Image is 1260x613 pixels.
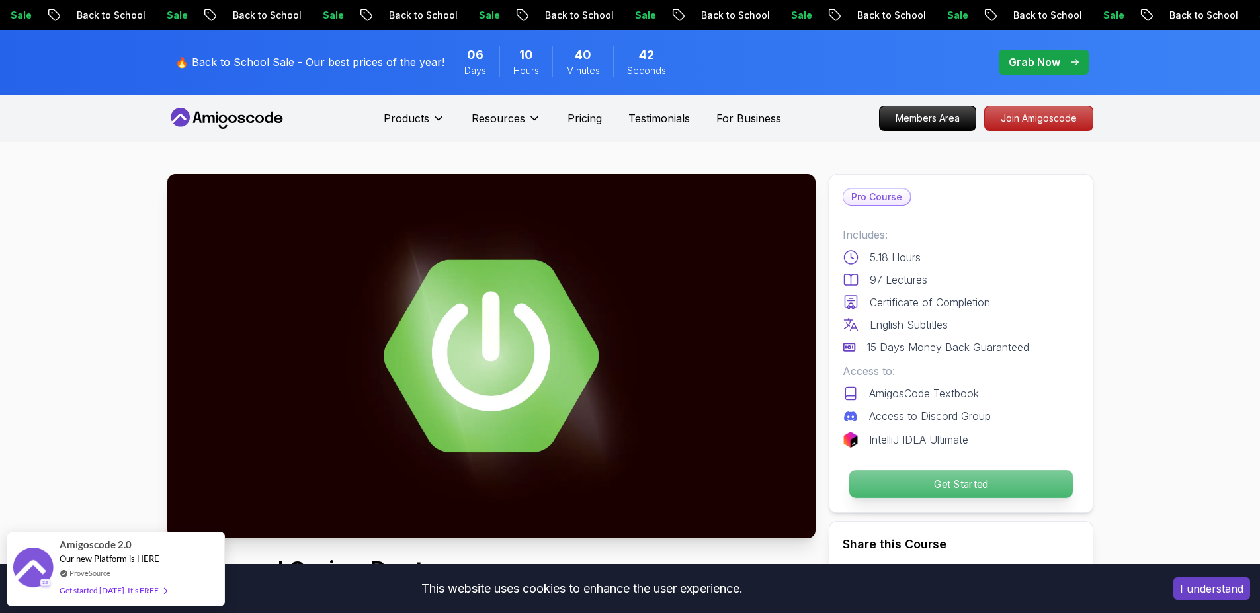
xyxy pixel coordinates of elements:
span: Minutes [566,64,600,77]
p: IntelliJ IDEA Ultimate [869,432,968,448]
p: 5.18 Hours [870,249,921,265]
p: Back to School [143,9,233,22]
p: Back to School [455,9,545,22]
button: Accept cookies [1173,577,1250,600]
p: Sale [857,9,900,22]
p: English Subtitles [870,317,948,333]
p: Join Amigoscode [985,106,1093,130]
p: Members Area [880,106,976,130]
h1: Advanced Spring Boot [167,557,727,583]
span: 10 Hours [519,46,533,64]
p: 🔥 Back to School Sale - Our best prices of the year! [175,54,444,70]
a: Members Area [879,106,976,131]
div: Get started [DATE]. It's FREE [60,583,167,598]
p: Sale [233,9,275,22]
span: Our new Platform is HERE [60,553,159,564]
img: advanced-spring-boot_thumbnail [167,174,816,538]
span: Seconds [627,64,666,77]
p: Get Started [849,470,1072,498]
img: provesource social proof notification image [13,548,53,591]
span: Days [464,64,486,77]
p: Sale [77,9,119,22]
p: Back to School [1079,9,1169,22]
p: Sale [545,9,587,22]
p: Sale [1169,9,1212,22]
button: Products [384,110,445,137]
p: Resources [472,110,525,126]
a: For Business [716,110,781,126]
p: 15 Days Money Back Guaranteed [866,339,1029,355]
p: Includes: [843,227,1079,243]
div: This website uses cookies to enhance the user experience. [10,574,1154,603]
p: Access to: [843,363,1079,379]
p: Back to School [299,9,389,22]
p: Back to School [767,9,857,22]
p: Sale [389,9,431,22]
p: Sale [701,9,743,22]
img: jetbrains logo [843,432,859,448]
p: 97 Lectures [870,272,927,288]
p: Back to School [611,9,701,22]
a: ProveSource [69,567,110,579]
p: Products [384,110,429,126]
span: Hours [513,64,539,77]
a: Join Amigoscode [984,106,1093,131]
p: Back to School [923,9,1013,22]
button: Resources [472,110,541,137]
span: 40 Minutes [575,46,591,64]
a: Testimonials [628,110,690,126]
a: Pricing [567,110,602,126]
p: Grab Now [1009,54,1060,70]
span: Amigoscode 2.0 [60,537,132,552]
h2: Share this Course [843,535,1079,553]
p: Access to Discord Group [869,408,991,424]
span: 6 Days [467,46,483,64]
p: Sale [1013,9,1056,22]
p: AmigosCode Textbook [869,386,979,401]
span: 42 Seconds [639,46,654,64]
p: Certificate of Completion [870,294,990,310]
button: Get Started [848,470,1073,499]
p: Pro Course [843,189,910,205]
